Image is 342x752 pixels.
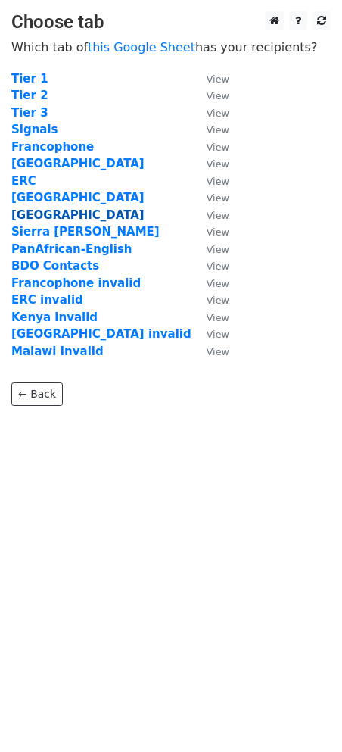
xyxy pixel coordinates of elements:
[11,208,145,222] a: [GEOGRAPHIC_DATA]
[11,293,83,307] a: ERC invalid
[191,242,229,256] a: View
[191,140,229,154] a: View
[11,123,58,136] a: Signals
[207,329,229,340] small: View
[11,345,104,358] a: Malawi Invalid
[191,259,229,273] a: View
[11,174,36,188] a: ERC
[207,176,229,187] small: View
[207,108,229,119] small: View
[11,259,99,273] a: BDO Contacts
[191,106,229,120] a: View
[207,312,229,323] small: View
[191,174,229,188] a: View
[207,210,229,221] small: View
[191,123,229,136] a: View
[191,89,229,102] a: View
[207,158,229,170] small: View
[11,106,48,120] a: Tier 3
[191,345,229,358] a: View
[191,208,229,222] a: View
[207,142,229,153] small: View
[11,225,160,239] a: Sierra [PERSON_NAME]
[11,327,191,341] a: [GEOGRAPHIC_DATA] invalid
[11,242,132,256] a: PanAfrican-English
[191,327,229,341] a: View
[191,225,229,239] a: View
[207,226,229,238] small: View
[11,157,145,170] a: [GEOGRAPHIC_DATA]
[207,192,229,204] small: View
[11,276,141,290] a: Francophone invalid
[207,73,229,85] small: View
[191,293,229,307] a: View
[11,11,331,33] h3: Choose tab
[266,679,342,752] iframe: Chat Widget
[207,278,229,289] small: View
[88,40,195,55] a: this Google Sheet
[191,72,229,86] a: View
[207,90,229,101] small: View
[11,382,63,406] a: ← Back
[11,310,98,324] a: Kenya invalid
[207,261,229,272] small: View
[266,679,342,752] div: Widget de chat
[11,72,48,86] a: Tier 1
[207,346,229,357] small: View
[191,310,229,324] a: View
[207,124,229,136] small: View
[191,157,229,170] a: View
[207,295,229,306] small: View
[207,244,229,255] small: View
[191,276,229,290] a: View
[11,89,48,102] a: Tier 2
[191,191,229,204] a: View
[11,140,94,154] a: Francophone
[11,191,145,204] a: [GEOGRAPHIC_DATA]
[11,39,331,55] p: Which tab of has your recipients?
